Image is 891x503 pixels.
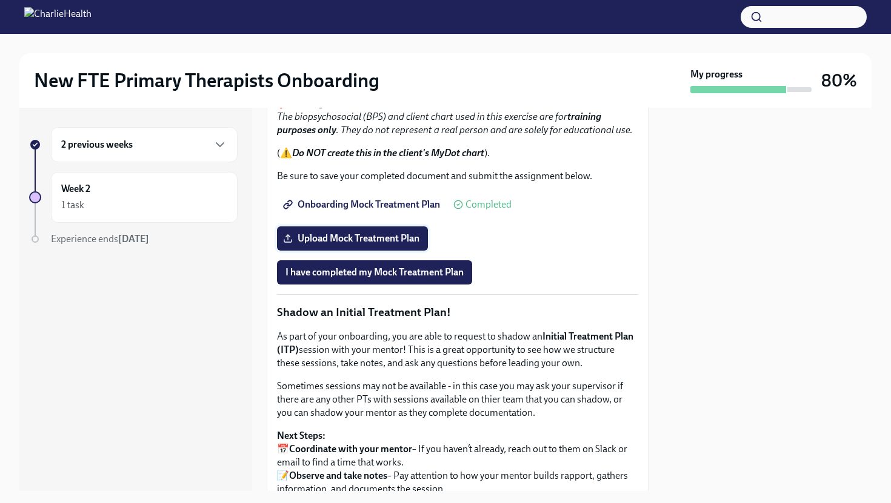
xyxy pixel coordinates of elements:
[277,192,449,217] a: Onboarding Mock Treatment Plan
[277,330,633,355] strong: Initial Treatment Plan (ITP)
[61,138,133,151] h6: 2 previous weeks
[690,68,743,81] strong: My progress
[289,97,372,109] strong: Training Disclaimer
[821,70,857,91] h3: 80%
[51,233,149,245] span: Experience ends
[285,266,464,278] span: I have completed my Mock Treatment Plan
[277,304,638,320] p: Shadow an Initial Treatment Plan!
[277,260,472,284] button: I have completed my Mock Treatment Plan
[277,97,638,137] p: 📢 :
[277,380,638,419] p: Sometimes sessions may not be available - in this case you may ask your supervisor if there are a...
[285,232,419,245] span: Upload Mock Treatment Plan
[277,169,638,183] p: Be sure to save your completed document and submit the assignment below.
[24,7,92,27] img: CharlieHealth
[466,200,512,209] span: Completed
[277,430,325,441] strong: Next Steps:
[289,443,412,455] strong: Coordinate with your mentor
[277,226,428,251] label: Upload Mock Treatment Plan
[61,199,84,212] div: 1 task
[289,470,387,481] strong: Observe and take notes
[277,330,638,370] p: As part of your onboarding, you are able to request to shadow an session with your mentor! This i...
[61,182,90,196] h6: Week 2
[277,146,638,160] p: (⚠️ ).
[51,127,238,162] div: 2 previous weeks
[29,172,238,223] a: Week 21 task
[277,111,633,136] em: The biopsychosocial (BPS) and client chart used in this exercise are for . They do not represent ...
[118,233,149,245] strong: [DATE]
[34,68,379,93] h2: New FTE Primary Therapists Onboarding
[277,111,601,136] strong: training purposes only
[292,147,484,159] strong: Do NOT create this in the client's MyDot chart
[285,199,440,211] span: Onboarding Mock Treatment Plan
